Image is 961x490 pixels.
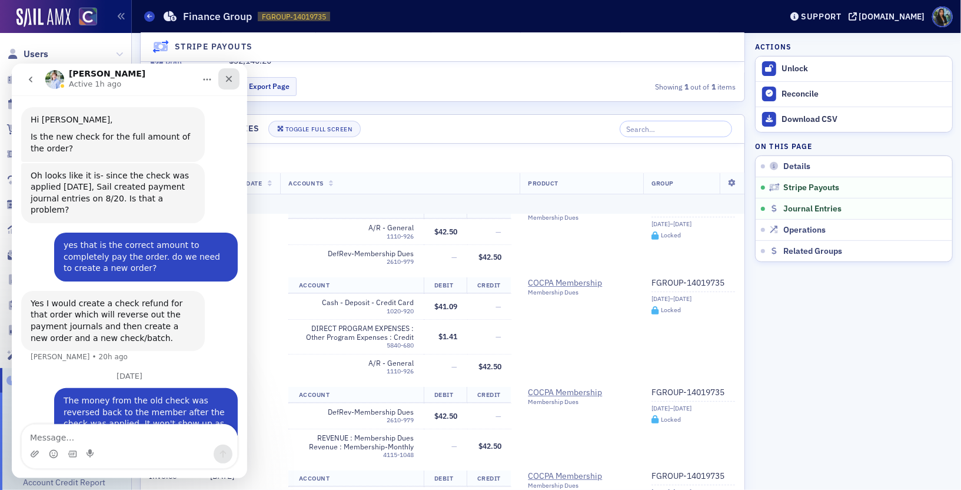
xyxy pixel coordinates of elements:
span: — [496,302,501,311]
span: Product [528,179,558,187]
div: 2610-979 [307,258,414,266]
iframe: To enrich screen reader interactions, please activate Accessibility in Grammarly extension settings [12,64,247,478]
span: Details [783,161,810,172]
span: — [629,55,635,66]
span: — [451,441,457,451]
button: Emoji picker [37,386,46,395]
a: Memberships [6,198,81,211]
div: 1020-920 [307,307,414,315]
a: Automations [6,349,79,362]
span: — [451,362,457,371]
span: — [324,55,330,66]
div: Download CSV [782,114,946,125]
div: Yes I would create a check refund for that order which will reverse out the payment journals and ... [9,227,193,287]
a: View Homepage [71,8,97,28]
span: DefRev-Membership Dues [307,249,414,258]
img: SailAMX [16,8,71,27]
th: Debit [424,387,467,403]
button: Toggle Full Screen [268,121,361,137]
span: — [439,55,445,66]
span: A/R - General [307,359,414,367]
h4: Actions [755,41,792,52]
div: The money from the old check was reversed back to the member after the check was applied. It won'... [52,332,217,378]
a: COCPA Membership [528,471,635,482]
a: FGROUP-14019735 [651,388,735,398]
div: [DATE]–[DATE] [651,405,735,412]
div: Locked [661,232,681,239]
a: Users [6,48,48,61]
a: Tasks [6,299,48,312]
div: Membership Dues [528,398,635,406]
div: Brenda says… [9,325,226,399]
button: Upload attachment [18,386,28,395]
div: Membership Dues [528,214,635,221]
div: yes that is the correct amount to completely pay the order. do we need to create a new order? [52,176,217,211]
span: REVENUE : Membership Dues Revenue : Membership-Monthly Subscriptions [299,433,414,452]
strong: 1 [710,81,718,92]
a: Reports [6,223,57,236]
a: Orders [6,122,52,135]
span: Users [24,48,48,61]
div: The money from the old check was reversed back to the member after the check was applied. It won'... [42,325,226,385]
div: [DATE]–[DATE] [651,295,735,303]
div: Locked [661,416,681,423]
a: FGROUP-14019735 [651,471,735,482]
div: [PERSON_NAME] • 20h ago [19,290,116,297]
span: — [496,332,501,341]
div: Membership Dues [528,289,635,296]
span: Related Groups [783,246,842,257]
div: [DATE] [9,309,226,325]
div: Oh looks like it is- since the check was applied [DATE], Sail created payment journal entries on ... [9,100,193,160]
div: 1110-926 [307,233,414,240]
button: Reconcile [756,81,952,107]
button: Export Page [231,77,297,95]
textarea: Message… [10,361,225,381]
th: Debit [424,471,467,487]
span: $32,140.20 [229,55,271,66]
input: Search… [620,121,732,137]
h4: Stripe Payouts [175,41,253,54]
th: Credit [467,277,511,294]
span: $42.50 [478,362,501,371]
div: Reconcile [782,89,946,100]
div: Toggle Full Screen [285,126,352,133]
button: Send a message… [202,381,221,400]
span: $41.09 [434,302,457,311]
span: [DATE] [210,471,234,481]
strong: 1 [683,81,691,92]
span: — [528,55,535,66]
a: Events & Products [6,98,102,111]
a: COCPA Membership [528,278,635,289]
span: Stripe Payouts [783,183,839,193]
div: Membership Dues [528,482,635,489]
img: SailAMX [79,8,97,26]
div: 4115-1048 [299,451,414,459]
span: $42.50 [478,252,501,261]
th: Account [288,387,424,403]
span: FGROUP-14019735 [262,12,326,22]
div: 2610-979 [307,416,414,424]
div: 5840-680 [299,342,414,349]
span: $1.41 [438,332,457,341]
div: Luke says… [9,100,226,169]
th: Debit [424,277,467,294]
span: DIRECT PROGRAM EXPENSES : Other Program Expenses : Credit Card Fees [299,324,414,342]
div: Luke says… [9,227,226,309]
span: $42.50 [478,441,501,451]
span: $42.50 [434,227,457,236]
th: Account [288,471,424,487]
span: — [451,252,457,261]
th: Account [288,277,424,294]
a: Content [6,273,58,286]
div: Support [801,11,842,22]
span: COCPA Membership [528,388,635,398]
div: Is the new check for the full amount of the order? [19,68,184,91]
